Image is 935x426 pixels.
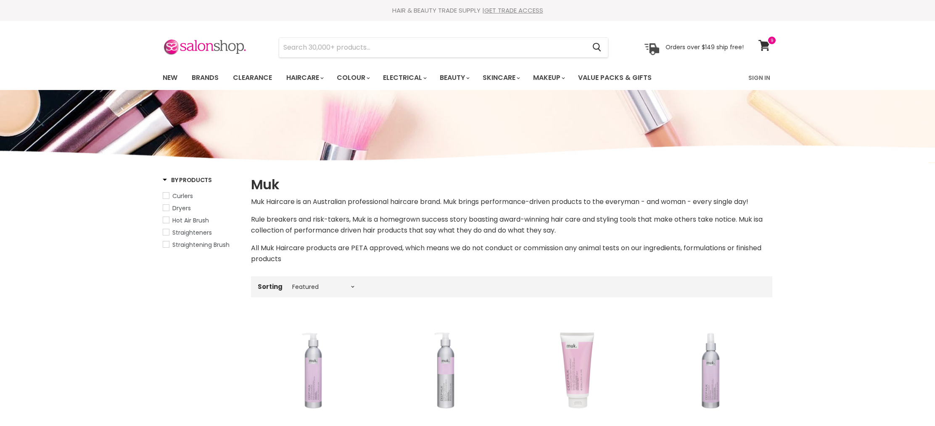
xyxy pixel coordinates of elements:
button: Search [586,38,608,57]
label: Sorting [258,283,283,290]
a: Hot Air Brush [163,216,240,225]
a: Sign In [743,69,775,87]
form: Product [279,37,608,58]
div: HAIR & BEAUTY TRADE SUPPLY | [152,6,783,15]
img: Muk Deep Ultra Soft Conditioner [392,318,499,425]
span: Hot Air Brush [172,216,209,225]
a: Value Packs & Gifts [572,69,658,87]
a: Clearance [227,69,278,87]
img: Muk Deep Ultra Soft Leave In Conditioner [657,318,764,425]
a: Skincare [476,69,525,87]
nav: Main [152,66,783,90]
a: Straightening Brush [163,240,240,249]
span: Rule breakers and risk-takers, Muk is a homegrown success story boasting award-winning hair care ... [251,214,758,224]
h3: By Products [163,176,212,184]
span: Muk Haircare is an Australian professional haircare brand. Muk brings performance-driven products... [251,197,748,206]
img: Muk Deep Ultra Soft 1 Minute Treatment [524,318,631,425]
ul: Main menu [156,66,701,90]
span: Straighteners [172,228,212,237]
a: Straighteners [163,228,240,237]
span: All Muk Haircare products are PETA approved, which means we do not conduct or commission any anim... [251,243,761,264]
a: Dryers [163,204,240,213]
p: Orders over $149 ship free! [666,43,744,51]
a: GET TRADE ACCESS [484,6,543,15]
p: a collection of performance driven hair products that say what they do and do what they say. [251,214,772,236]
h1: Muk [251,176,772,193]
a: Colour [330,69,375,87]
input: Search [279,38,586,57]
a: Electrical [377,69,432,87]
a: Brands [185,69,225,87]
span: Curlers [172,192,193,200]
a: Beauty [433,69,475,87]
a: Curlers [163,191,240,201]
img: Muk Deep Ultra Soft Shampoo [259,318,367,425]
a: Makeup [527,69,570,87]
a: Haircare [280,69,329,87]
a: New [156,69,184,87]
span: Straightening Brush [172,241,230,249]
span: Dryers [172,204,191,212]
